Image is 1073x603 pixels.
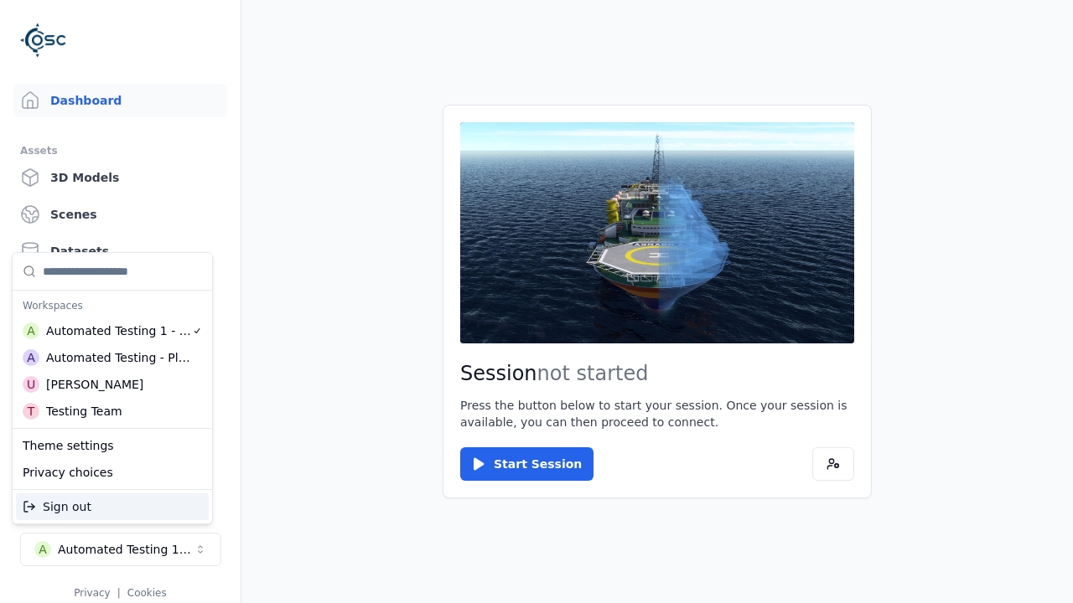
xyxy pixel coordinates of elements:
div: Suggestions [13,253,212,428]
div: A [23,322,39,339]
div: Privacy choices [16,459,209,486]
div: [PERSON_NAME] [46,376,143,393]
div: Testing Team [46,403,122,420]
div: U [23,376,39,393]
div: Workspaces [16,294,209,317]
div: Sign out [16,493,209,520]
div: T [23,403,39,420]
div: A [23,349,39,366]
div: Suggestions [13,429,212,489]
div: Automated Testing - Playwright [46,349,191,366]
div: Suggestions [13,490,212,523]
div: Theme settings [16,432,209,459]
div: Automated Testing 1 - Playwright [46,322,192,339]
